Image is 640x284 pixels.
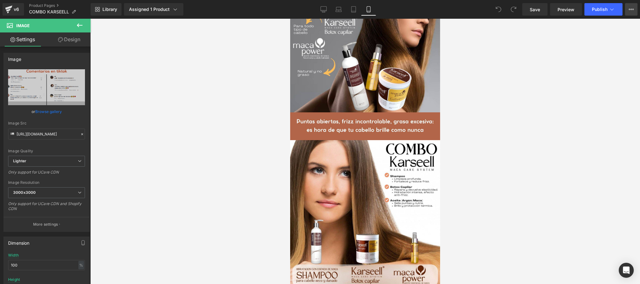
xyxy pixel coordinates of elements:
div: v6 [12,5,20,13]
div: Dimension [8,237,30,246]
div: Image [8,53,21,62]
input: Link [8,129,85,140]
a: Tablet [346,3,361,16]
div: Width [8,253,19,257]
div: % [78,261,84,269]
div: Only support for UCare CDN [8,170,85,179]
span: Image [16,23,30,28]
div: Only support for UCare CDN and Shopify CDN [8,201,85,215]
a: Mobile [361,3,376,16]
a: Design [47,32,92,47]
a: Browse gallery [35,106,62,117]
div: Assigned 1 Product [129,6,178,12]
div: Image Src [8,121,85,125]
button: Redo [507,3,520,16]
span: Publish [592,7,608,12]
button: Undo [492,3,505,16]
a: New Library [91,3,122,16]
span: COMBO KARSEELL [29,9,69,14]
a: Desktop [316,3,331,16]
div: Image Quality [8,149,85,153]
b: 3000x3000 [13,190,36,195]
a: Preview [550,3,582,16]
button: More [625,3,638,16]
a: Laptop [331,3,346,16]
input: auto [8,260,85,270]
div: Height [8,277,20,282]
button: Publish [584,3,623,16]
span: Preview [558,6,574,13]
button: More settings [4,217,89,232]
div: Image Resolution [8,180,85,185]
a: Product Pages [29,3,91,8]
span: Library [102,7,117,12]
div: or [8,108,85,115]
p: More settings [33,222,58,227]
a: v6 [2,3,24,16]
div: Open Intercom Messenger [619,263,634,278]
span: Save [530,6,540,13]
b: Lighter [13,159,26,163]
